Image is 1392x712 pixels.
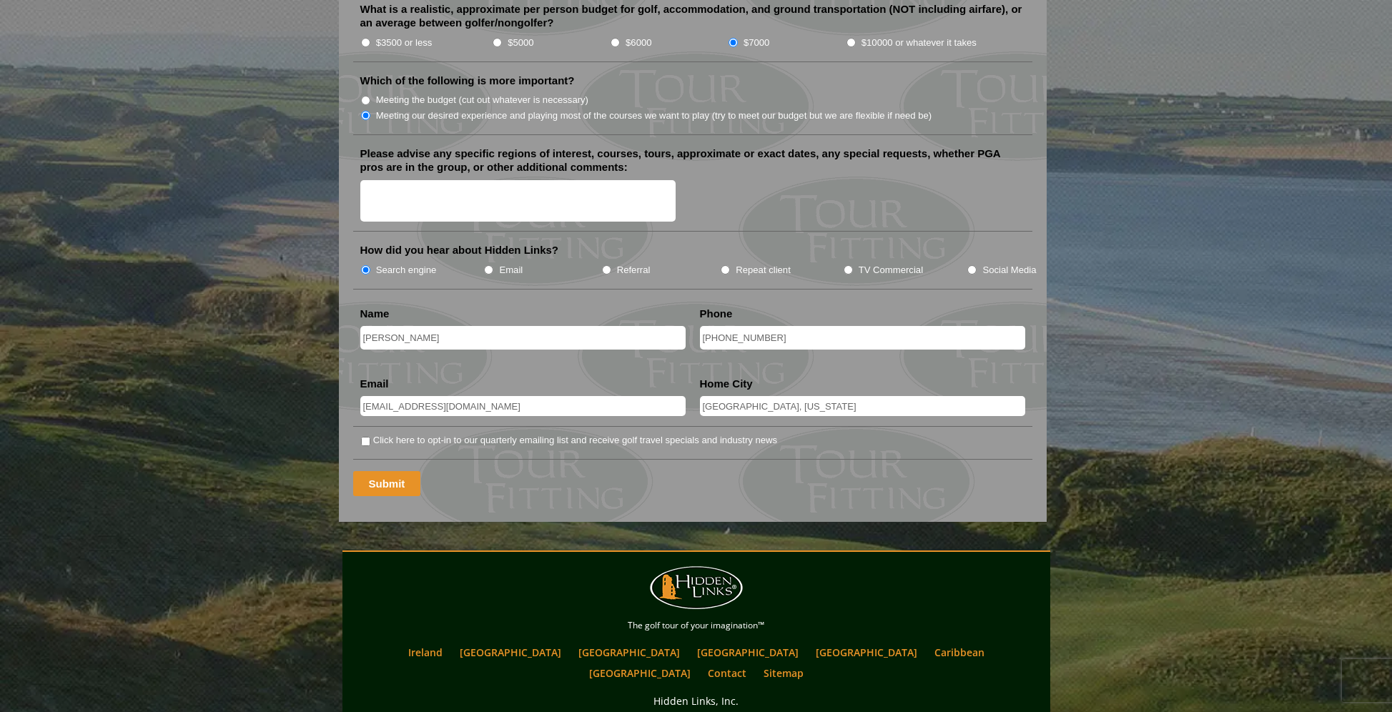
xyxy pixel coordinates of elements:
[700,377,753,391] label: Home City
[617,263,651,277] label: Referral
[701,663,754,683] a: Contact
[982,263,1036,277] label: Social Media
[376,93,588,107] label: Meeting the budget (cut out whatever is necessary)
[700,307,733,321] label: Phone
[360,307,390,321] label: Name
[626,36,651,50] label: $6000
[360,2,1025,30] label: What is a realistic, approximate per person budget for golf, accommodation, and ground transporta...
[809,642,924,663] a: [GEOGRAPHIC_DATA]
[571,642,687,663] a: [GEOGRAPHIC_DATA]
[373,433,777,448] label: Click here to opt-in to our quarterly emailing list and receive golf travel specials and industry...
[346,618,1047,633] p: The golf tour of your imagination™
[744,36,769,50] label: $7000
[736,263,791,277] label: Repeat client
[582,663,698,683] a: [GEOGRAPHIC_DATA]
[376,36,433,50] label: $3500 or less
[360,147,1025,174] label: Please advise any specific regions of interest, courses, tours, approximate or exact dates, any s...
[360,377,389,391] label: Email
[453,642,568,663] a: [GEOGRAPHIC_DATA]
[499,263,523,277] label: Email
[376,109,932,123] label: Meeting our desired experience and playing most of the courses we want to play (try to meet our b...
[859,263,923,277] label: TV Commercial
[756,663,811,683] a: Sitemap
[376,263,437,277] label: Search engine
[360,74,575,88] label: Which of the following is more important?
[353,471,421,496] input: Submit
[508,36,533,50] label: $5000
[690,642,806,663] a: [GEOGRAPHIC_DATA]
[862,36,977,50] label: $10000 or whatever it takes
[346,692,1047,710] p: Hidden Links, Inc.
[927,642,992,663] a: Caribbean
[401,642,450,663] a: Ireland
[360,243,559,257] label: How did you hear about Hidden Links?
